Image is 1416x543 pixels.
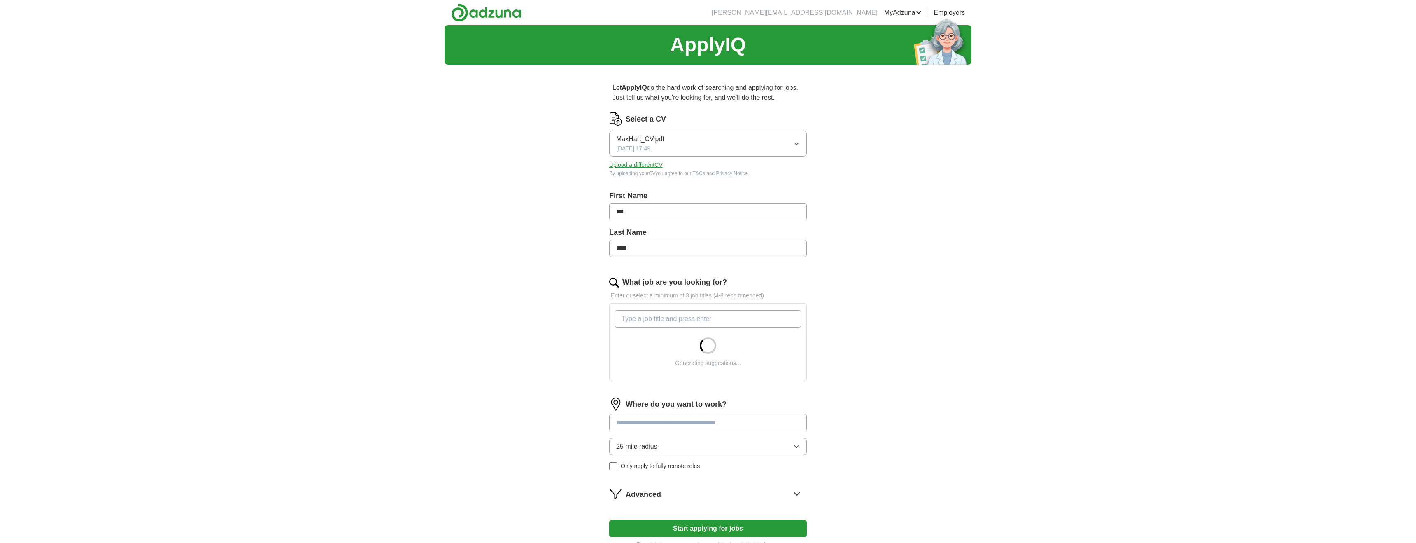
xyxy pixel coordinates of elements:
img: Adzuna logo [451,3,521,22]
label: Select a CV [626,114,666,125]
label: Last Name [609,227,807,238]
input: Type a job title and press enter [615,310,801,328]
button: MaxHart_CV.pdf[DATE] 17:49 [609,131,807,157]
span: 25 mile radius [616,442,657,452]
a: T&Cs [693,171,705,176]
p: Let do the hard work of searching and applying for jobs. Just tell us what you're looking for, an... [609,80,807,106]
img: location.png [609,398,622,411]
input: Only apply to fully remote roles [609,462,617,470]
span: Advanced [626,489,661,500]
button: Upload a differentCV [609,161,663,169]
img: filter [609,487,622,500]
span: [DATE] 17:49 [616,144,650,153]
label: What job are you looking for? [622,277,727,288]
p: Enter or select a minimum of 3 job titles (4-8 recommended) [609,291,807,300]
div: Generating suggestions... [675,359,741,367]
img: CV Icon [609,112,622,126]
a: MyAdzuna [884,8,922,18]
strong: ApplyIQ [622,84,647,91]
a: Privacy Notice [716,171,748,176]
a: Employers [934,8,965,18]
span: MaxHart_CV.pdf [616,134,664,144]
label: Where do you want to work? [626,399,727,410]
li: [PERSON_NAME][EMAIL_ADDRESS][DOMAIN_NAME] [712,8,878,18]
button: Start applying for jobs [609,520,807,537]
span: Only apply to fully remote roles [621,462,700,470]
label: First Name [609,190,807,201]
button: 25 mile radius [609,438,807,455]
div: By uploading your CV you agree to our and . [609,170,807,177]
h1: ApplyIQ [670,30,746,60]
img: search.png [609,278,619,288]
